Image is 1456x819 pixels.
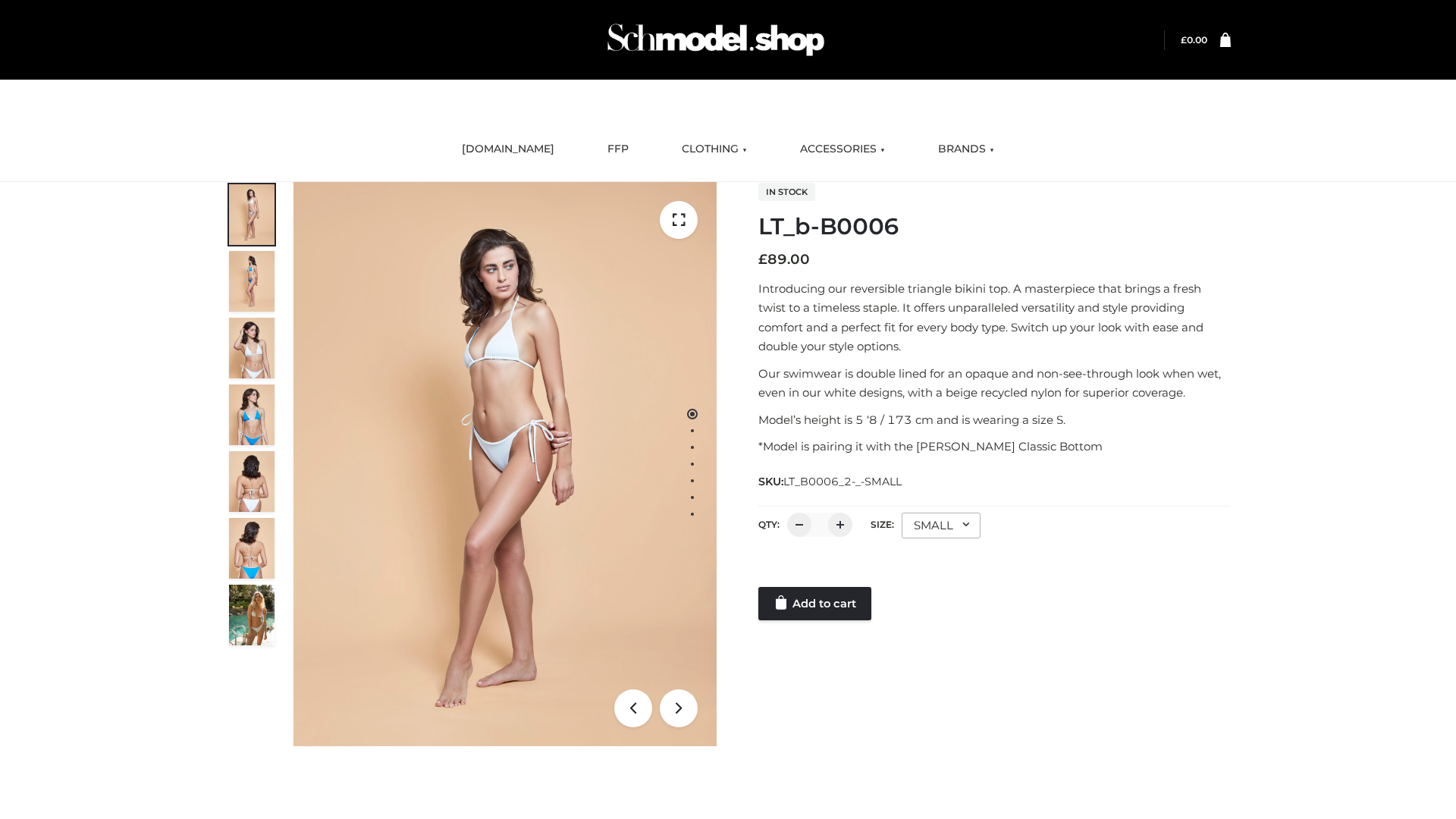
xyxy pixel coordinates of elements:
[789,133,896,166] a: ACCESSORIES
[670,133,758,166] a: CLOTHING
[758,472,903,491] span: SKU:
[758,437,1231,457] p: *Model is pairing it with the [PERSON_NAME] Classic Bottom
[229,384,275,445] img: ArielClassicBikiniTop_CloudNine_AzureSky_OW114ECO_4-scaled.jpg
[783,475,902,488] span: LT_B0006_2-_-SMALL
[871,519,894,530] label: Size:
[229,184,275,245] img: ArielClassicBikiniTop_CloudNine_AzureSky_OW114ECO_1-scaled.jpg
[229,318,275,378] img: ArielClassicBikiniTop_CloudNine_AzureSky_OW114ECO_3-scaled.jpg
[758,279,1231,356] p: Introducing our reversible triangle bikini top. A masterpiece that brings a fresh twist to a time...
[229,451,275,512] img: ArielClassicBikiniTop_CloudNine_AzureSky_OW114ECO_7-scaled.jpg
[758,410,1231,430] p: Model’s height is 5 ‘8 / 173 cm and is wearing a size S.
[450,133,566,166] a: [DOMAIN_NAME]
[758,213,1231,240] h1: LT_b-B0006
[758,251,810,268] bdi: 89.00
[1181,34,1207,45] a: £0.00
[602,10,830,70] img: Schmodel Admin 964
[758,251,767,268] span: £
[229,585,275,645] img: Arieltop_CloudNine_AzureSky2.jpg
[758,587,871,620] a: Add to cart
[902,513,981,538] div: SMALL
[758,519,780,530] label: QTY:
[758,364,1231,403] p: Our swimwear is double lined for an opaque and non-see-through look when wet, even in our white d...
[927,133,1006,166] a: BRANDS
[229,518,275,579] img: ArielClassicBikiniTop_CloudNine_AzureSky_OW114ECO_8-scaled.jpg
[229,251,275,312] img: ArielClassicBikiniTop_CloudNine_AzureSky_OW114ECO_2-scaled.jpg
[1181,34,1207,45] bdi: 0.00
[758,183,815,201] span: In stock
[293,182,717,746] img: ArielClassicBikiniTop_CloudNine_AzureSky_OW114ECO_1
[1181,34,1187,45] span: £
[596,133,640,166] a: FFP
